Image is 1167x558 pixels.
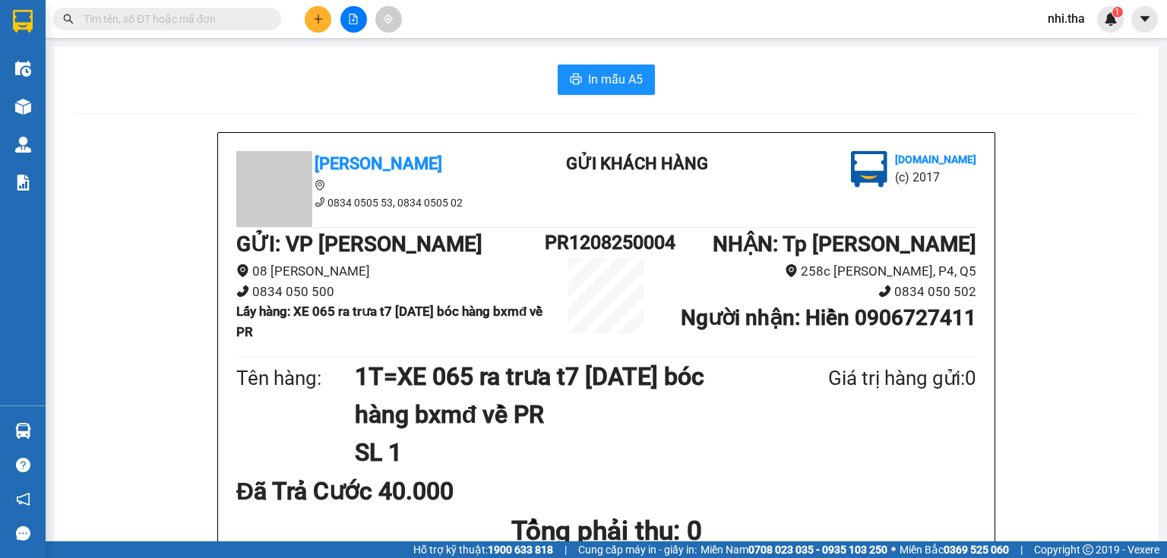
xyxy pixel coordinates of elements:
b: [PERSON_NAME] [315,154,442,173]
span: | [565,541,567,558]
h1: 1T=XE 065 ra trưa t7 [DATE] bóc hàng bxmđ về PR [355,358,754,434]
span: Miền Bắc [900,541,1009,558]
span: aim [383,14,394,24]
span: | [1020,541,1023,558]
img: logo-vxr [13,10,33,33]
li: 0834 0505 53, 0834 0505 02 [236,194,510,211]
span: plus [313,14,324,24]
span: phone [236,285,249,298]
strong: 0369 525 060 [944,544,1009,556]
span: caret-down [1138,12,1152,26]
div: Đã Trả Cước 40.000 [236,472,480,510]
span: Cung cấp máy in - giấy in: [578,541,697,558]
img: icon-new-feature [1104,12,1118,26]
h1: Tổng phải thu: 0 [236,510,976,552]
strong: 0708 023 035 - 0935 103 250 [748,544,887,556]
span: environment [236,264,249,277]
span: ⚪️ [891,547,896,553]
span: environment [315,180,325,191]
input: Tìm tên, số ĐT hoặc mã đơn [84,11,263,27]
span: search [63,14,74,24]
span: file-add [348,14,359,24]
sup: 1 [1112,7,1123,17]
span: printer [570,73,582,87]
span: Miền Nam [701,541,887,558]
li: 08 [PERSON_NAME] [236,261,545,282]
img: warehouse-icon [15,423,31,439]
h1: PR1208250004 [545,228,668,257]
div: Tên hàng: [236,363,355,394]
li: (c) 2017 [895,168,976,187]
span: environment [785,264,798,277]
img: logo.jpg [851,151,887,188]
button: file-add [340,6,367,33]
img: warehouse-icon [15,137,31,153]
span: question-circle [16,458,30,472]
b: Người nhận : Hiền 0906727411 [681,305,976,330]
span: Hỗ trợ kỹ thuật: [413,541,553,558]
span: notification [16,492,30,506]
b: Gửi khách hàng [566,154,708,173]
span: 1 [1115,7,1120,17]
li: 0834 050 502 [668,282,976,302]
button: aim [375,6,402,33]
b: Lấy hàng : XE 065 ra trưa t7 [DATE] bóc hàng bxmđ về PR [236,304,542,339]
li: 258c [PERSON_NAME], P4, Q5 [668,261,976,282]
span: copyright [1083,544,1093,555]
b: [DOMAIN_NAME] [895,153,976,166]
b: NHẬN : Tp [PERSON_NAME] [713,232,976,257]
span: phone [878,285,891,298]
button: plus [305,6,331,33]
span: message [16,526,30,541]
button: printerIn mẫu A5 [558,65,655,95]
span: nhi.tha [1036,9,1097,28]
span: In mẫu A5 [588,70,643,89]
div: Giá trị hàng gửi: 0 [754,363,976,394]
button: caret-down [1131,6,1158,33]
span: phone [315,197,325,207]
img: solution-icon [15,175,31,191]
img: warehouse-icon [15,61,31,77]
strong: 1900 633 818 [488,544,553,556]
li: 0834 050 500 [236,282,545,302]
b: GỬI : VP [PERSON_NAME] [236,232,482,257]
h1: SL 1 [355,433,754,471]
img: warehouse-icon [15,99,31,115]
